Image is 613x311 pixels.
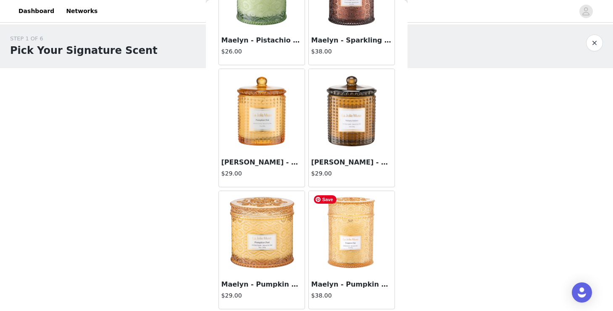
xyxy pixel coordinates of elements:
h3: [PERSON_NAME] - Pumpkin Chai 10oz Candle [221,157,302,167]
h1: Pick Your Signature Scent [10,43,158,58]
a: Networks [61,2,103,21]
img: Marvella - Pumpkin Chai 10oz Candle [220,69,304,153]
h4: $38.00 [311,291,392,300]
h3: Maelyn - Pistachio Macaron 6oz Candle [221,35,302,45]
h4: $29.00 [311,169,392,178]
h4: $26.00 [221,47,302,56]
h3: Maelyn - Sparkling Cider Mule 19oz Candle [311,35,392,45]
h4: $38.00 [311,47,392,56]
h3: Maelyn - Pumpkin Chai 12oz Candle [221,279,302,290]
span: Save [314,195,337,204]
h4: $29.00 [221,169,302,178]
div: STEP 1 OF 6 [10,35,158,43]
img: Maelyn - Pumpkin Chai 19oz Candle [310,191,394,275]
a: Dashboard [13,2,59,21]
img: Maelyn - Pumpkin Chai 12oz Candle [220,191,304,275]
img: Marvella - Sahara Ambre 10oz Candle [310,69,394,153]
h4: $29.00 [221,291,302,300]
h3: [PERSON_NAME] - Sahara Ambre 10oz Candle [311,157,392,167]
h3: Maelyn - Pumpkin Chai 19oz Candle [311,279,392,290]
div: avatar [582,5,590,18]
div: Open Intercom Messenger [572,282,592,303]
